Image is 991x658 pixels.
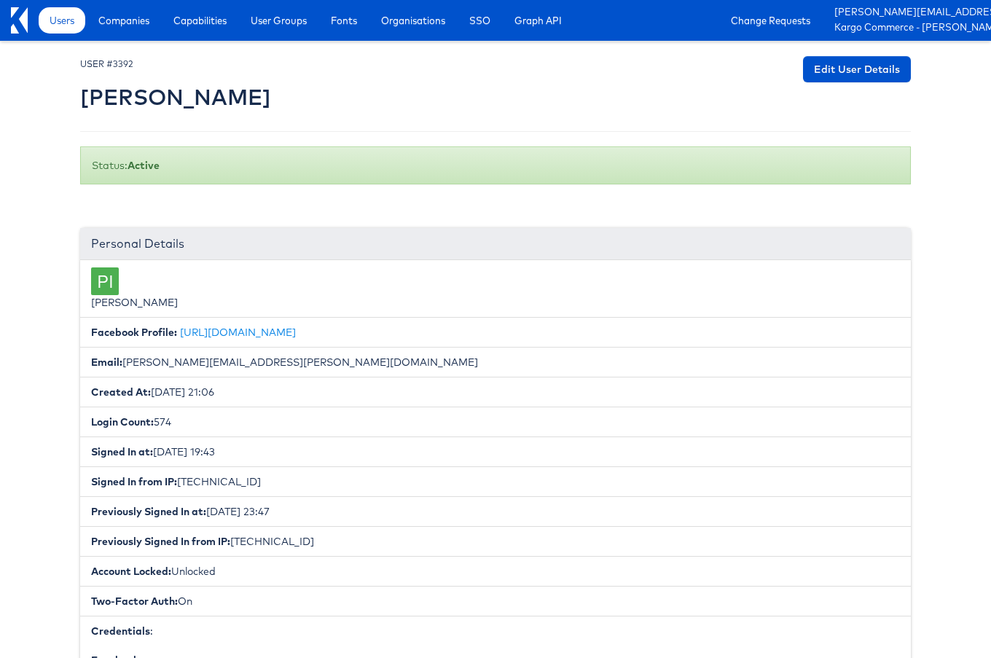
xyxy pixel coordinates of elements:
span: Users [50,13,74,28]
b: Previously Signed In from IP: [91,535,230,548]
span: SSO [469,13,490,28]
a: Capabilities [162,7,238,34]
b: Previously Signed In at: [91,505,206,518]
a: User Groups [240,7,318,34]
b: Credentials [91,624,150,638]
a: [PERSON_NAME][EMAIL_ADDRESS][PERSON_NAME][DOMAIN_NAME] [834,5,980,20]
b: Created At: [91,385,151,399]
a: Organisations [370,7,456,34]
div: Status: [80,146,911,184]
span: Organisations [381,13,445,28]
a: Edit User Details [803,56,911,82]
b: Account Locked: [91,565,171,578]
span: Graph API [514,13,562,28]
a: Kargo Commerce - [PERSON_NAME] [834,20,980,36]
b: Signed In from IP: [91,475,177,488]
li: On [80,586,911,616]
b: Facebook Profile: [91,326,177,339]
li: [DATE] 23:47 [80,496,911,527]
span: User Groups [251,13,307,28]
b: Two-Factor Auth: [91,595,178,608]
div: Personal Details [80,228,911,260]
li: [DATE] 21:06 [80,377,911,407]
b: Signed In at: [91,445,153,458]
span: Fonts [331,13,357,28]
b: Active [128,159,160,172]
a: Change Requests [720,7,821,34]
li: [TECHNICAL_ID] [80,466,911,497]
a: SSO [458,7,501,34]
h2: [PERSON_NAME] [80,85,271,109]
div: PI [91,267,119,295]
a: Companies [87,7,160,34]
li: 574 [80,407,911,437]
li: Unlocked [80,556,911,587]
a: Fonts [320,7,368,34]
li: [TECHNICAL_ID] [80,526,911,557]
b: Login Count: [91,415,154,428]
small: USER #3392 [80,58,133,69]
a: Users [39,7,85,34]
span: Companies [98,13,149,28]
span: Capabilities [173,13,227,28]
b: Email: [91,356,122,369]
li: [PERSON_NAME][EMAIL_ADDRESS][PERSON_NAME][DOMAIN_NAME] [80,347,911,377]
a: Graph API [504,7,573,34]
a: [URL][DOMAIN_NAME] [180,326,296,339]
li: [DATE] 19:43 [80,436,911,467]
li: [PERSON_NAME] [80,260,911,318]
